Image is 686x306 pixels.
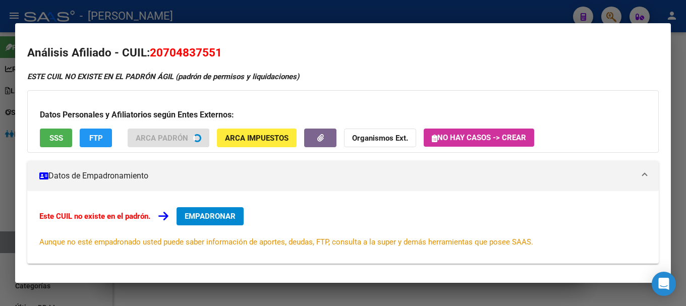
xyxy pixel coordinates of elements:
div: Datos de Empadronamiento [27,191,659,264]
span: No hay casos -> Crear [432,133,526,142]
button: Organismos Ext. [344,129,416,147]
strong: Este CUIL no existe en el padrón. [39,212,150,221]
mat-expansion-panel-header: Datos de Empadronamiento [27,161,659,191]
button: ARCA Impuestos [217,129,297,147]
span: ARCA Impuestos [225,134,289,143]
span: FTP [89,134,103,143]
button: SSS [40,129,72,147]
div: Open Intercom Messenger [652,272,676,296]
span: EMPADRONAR [185,212,236,221]
strong: Organismos Ext. [352,134,408,143]
h2: Análisis Afiliado - CUIL: [27,44,659,62]
button: EMPADRONAR [177,207,244,225]
span: ARCA Padrón [136,134,188,143]
button: FTP [80,129,112,147]
span: Aunque no esté empadronado usted puede saber información de aportes, deudas, FTP, consulta a la s... [39,237,533,247]
mat-panel-title: Datos de Empadronamiento [39,170,635,182]
h3: Datos Personales y Afiliatorios según Entes Externos: [40,109,646,121]
button: No hay casos -> Crear [424,129,534,147]
button: ARCA Padrón [128,129,209,147]
strong: ESTE CUIL NO EXISTE EN EL PADRÓN ÁGIL (padrón de permisos y liquidaciones) [27,72,299,81]
span: 20704837551 [150,46,222,59]
span: SSS [49,134,63,143]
